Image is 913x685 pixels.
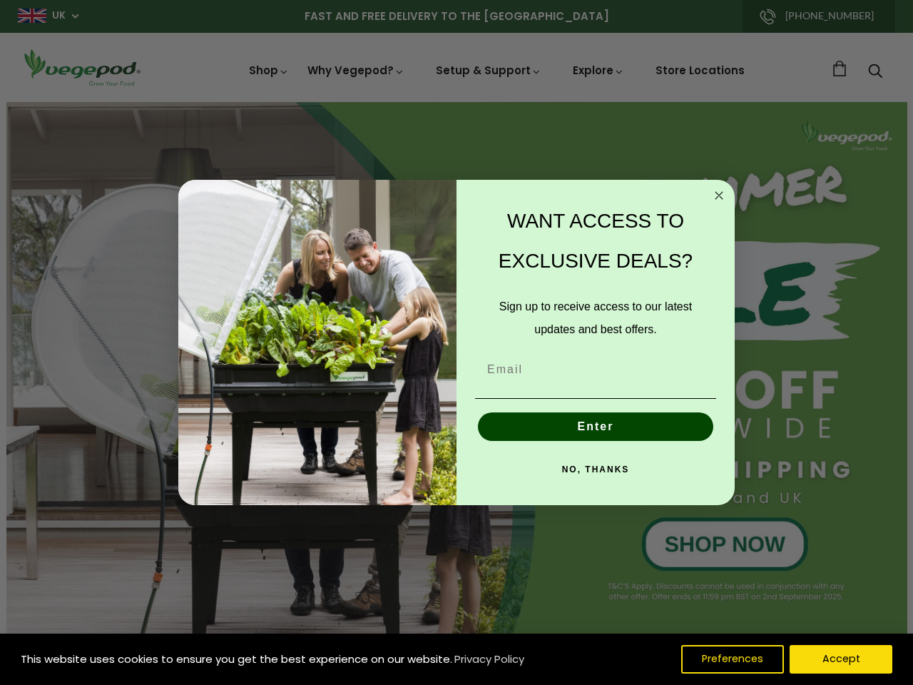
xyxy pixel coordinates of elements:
span: This website uses cookies to ensure you get the best experience on our website. [21,651,452,666]
img: underline [475,398,716,399]
button: Accept [790,645,892,674]
button: Enter [478,412,713,441]
button: Preferences [681,645,784,674]
span: WANT ACCESS TO EXCLUSIVE DEALS? [499,210,693,272]
a: Privacy Policy (opens in a new tab) [452,646,526,672]
span: Sign up to receive access to our latest updates and best offers. [499,300,692,335]
button: NO, THANKS [475,455,716,484]
input: Email [475,355,716,384]
button: Close dialog [710,187,728,204]
img: e9d03583-1bb1-490f-ad29-36751b3212ff.jpeg [178,180,456,506]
